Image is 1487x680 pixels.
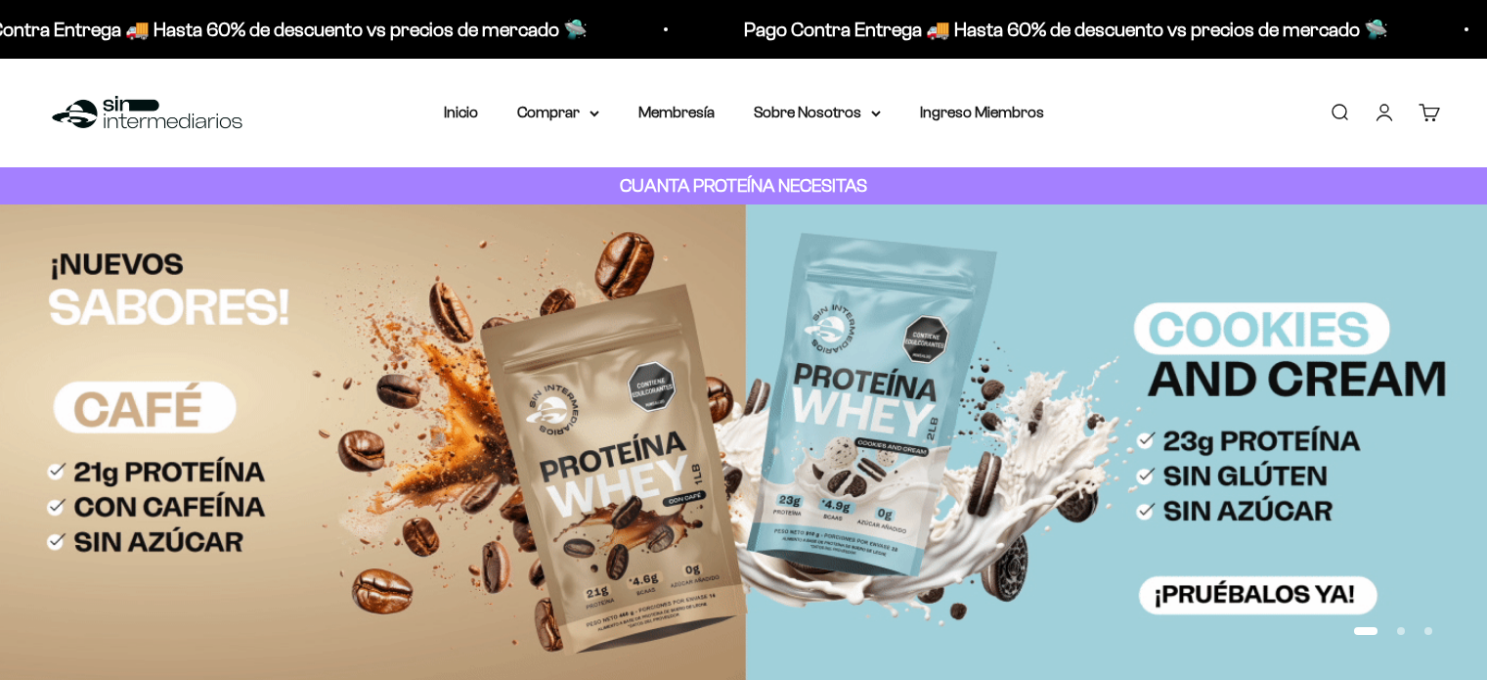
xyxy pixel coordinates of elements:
[729,14,1374,45] p: Pago Contra Entrega 🚚 Hasta 60% de descuento vs precios de mercado 🛸
[444,104,478,120] a: Inicio
[754,100,881,125] summary: Sobre Nosotros
[517,100,599,125] summary: Comprar
[920,104,1044,120] a: Ingreso Miembros
[638,104,715,120] a: Membresía
[620,175,867,196] strong: CUANTA PROTEÍNA NECESITAS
